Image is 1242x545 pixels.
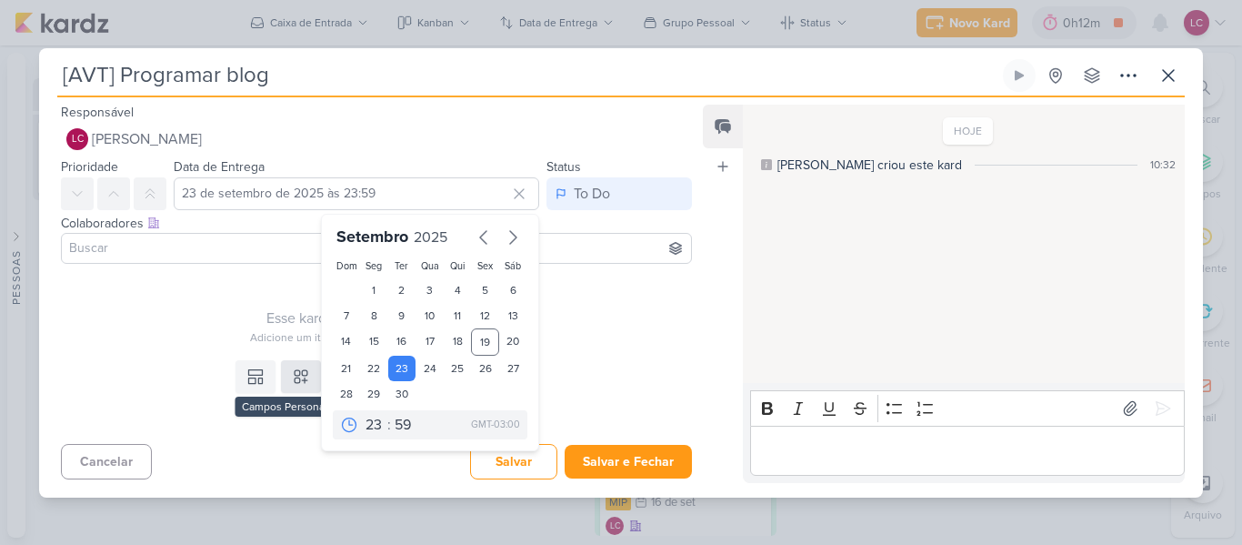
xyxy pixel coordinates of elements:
[336,227,408,247] span: Setembro
[1150,156,1176,173] div: 10:32
[471,278,499,303] div: 5
[546,159,581,175] label: Status
[174,177,539,210] input: Select a date
[388,328,416,356] div: 16
[66,128,88,150] div: Laís Costa
[392,259,413,274] div: Ter
[61,329,692,346] div: Adicione um item abaixo ou selecione um template
[416,328,444,356] div: 17
[388,278,416,303] div: 2
[61,159,118,175] label: Prioridade
[565,445,692,479] button: Salvar e Fechar
[333,381,361,407] div: 28
[416,278,444,303] div: 3
[57,59,999,92] input: Kard Sem Título
[414,228,447,247] span: 2025
[387,414,391,436] div: :
[388,381,416,407] div: 30
[61,308,692,329] div: Esse kard não possui nenhum item
[364,259,385,274] div: Seg
[61,444,152,479] button: Cancelar
[471,356,499,381] div: 26
[92,128,202,150] span: [PERSON_NAME]
[574,183,610,205] div: To Do
[360,328,388,356] div: 15
[471,418,520,432] div: GMT-03:00
[777,156,962,175] div: [PERSON_NAME] criou este kard
[503,259,524,274] div: Sáb
[333,356,361,381] div: 21
[447,259,468,274] div: Qui
[61,214,692,233] div: Colaboradores
[470,444,557,479] button: Salvar
[336,259,357,274] div: Dom
[235,397,366,417] div: Campos Personalizados
[471,328,499,356] div: 19
[174,159,265,175] label: Data de Entrega
[444,303,472,328] div: 11
[388,356,416,381] div: 23
[499,303,527,328] div: 13
[499,328,527,356] div: 20
[65,237,687,259] input: Buscar
[61,105,134,120] label: Responsável
[444,328,472,356] div: 18
[546,177,692,210] button: To Do
[416,303,444,328] div: 10
[444,356,472,381] div: 25
[499,356,527,381] div: 27
[416,356,444,381] div: 24
[388,303,416,328] div: 9
[471,303,499,328] div: 12
[61,123,692,156] button: LC [PERSON_NAME]
[360,356,388,381] div: 22
[333,303,361,328] div: 7
[72,135,84,145] p: LC
[360,303,388,328] div: 8
[750,390,1185,426] div: Editor toolbar
[444,278,472,303] div: 4
[419,259,440,274] div: Qua
[333,328,361,356] div: 14
[475,259,496,274] div: Sex
[360,381,388,407] div: 29
[1012,68,1027,83] div: Ligar relógio
[750,426,1185,476] div: Editor editing area: main
[499,278,527,303] div: 6
[360,278,388,303] div: 1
